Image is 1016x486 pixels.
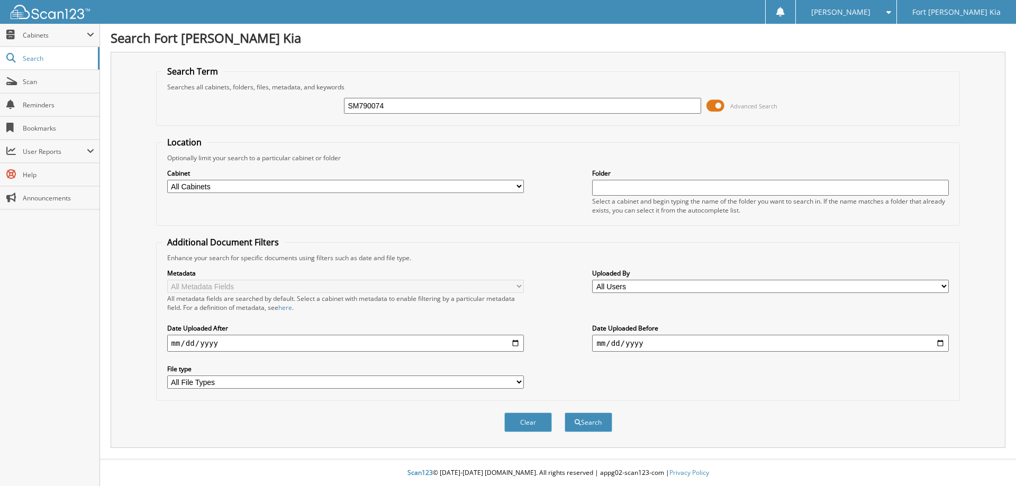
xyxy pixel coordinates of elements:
button: Search [565,412,612,432]
input: end [592,335,949,352]
span: Search [23,54,93,63]
span: Scan [23,77,94,86]
h1: Search Fort [PERSON_NAME] Kia [111,29,1005,47]
span: Fort [PERSON_NAME] Kia [912,9,1001,15]
div: Enhance your search for specific documents using filters such as date and file type. [162,253,955,262]
a: Privacy Policy [669,468,709,477]
label: Cabinet [167,169,524,178]
span: Announcements [23,194,94,203]
div: Select a cabinet and begin typing the name of the folder you want to search in. If the name match... [592,197,949,215]
label: Date Uploaded After [167,324,524,333]
a: here [278,303,292,312]
div: © [DATE]-[DATE] [DOMAIN_NAME]. All rights reserved | appg02-scan123-com | [100,460,1016,486]
span: [PERSON_NAME] [811,9,870,15]
span: Scan123 [407,468,433,477]
div: Searches all cabinets, folders, files, metadata, and keywords [162,82,955,91]
span: User Reports [23,147,87,156]
iframe: Chat Widget [963,435,1016,486]
span: Reminders [23,100,94,109]
legend: Additional Document Filters [162,236,284,248]
span: Advanced Search [730,102,777,110]
label: Date Uploaded Before [592,324,949,333]
input: start [167,335,524,352]
img: scan123-logo-white.svg [11,5,90,19]
span: Help [23,170,94,179]
div: Optionally limit your search to a particular cabinet or folder [162,153,955,162]
label: File type [167,364,524,373]
label: Uploaded By [592,269,949,278]
span: Bookmarks [23,124,94,133]
div: All metadata fields are searched by default. Select a cabinet with metadata to enable filtering b... [167,294,524,312]
button: Clear [504,412,552,432]
legend: Location [162,136,207,148]
label: Metadata [167,269,524,278]
label: Folder [592,169,949,178]
span: Cabinets [23,31,87,40]
legend: Search Term [162,66,223,77]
